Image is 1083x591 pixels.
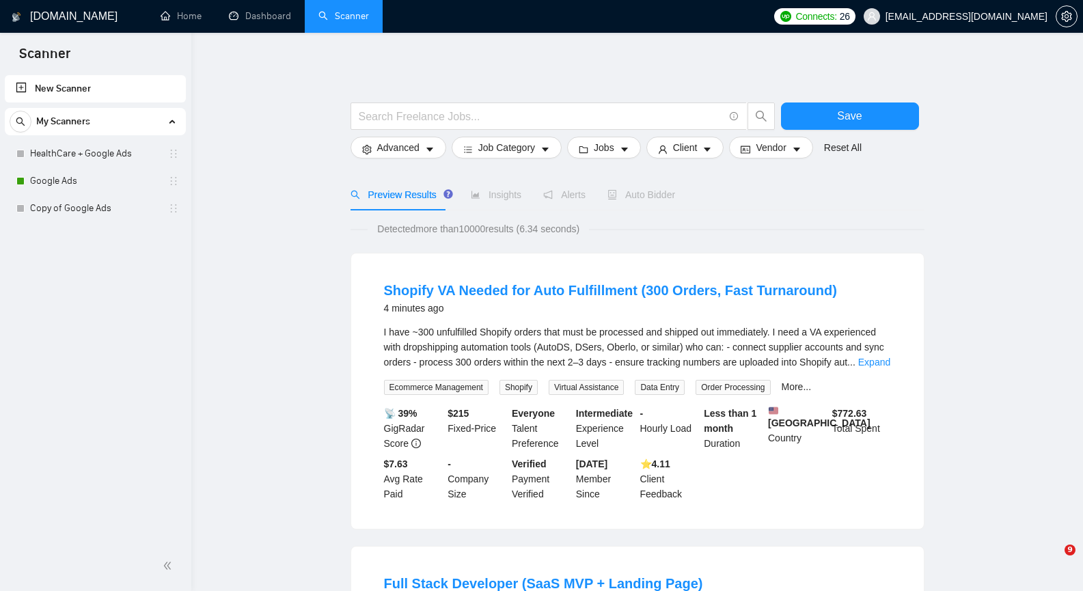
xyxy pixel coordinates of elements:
input: Search Freelance Jobs... [359,108,724,125]
div: Total Spent [830,406,894,451]
span: user [658,144,668,154]
img: logo [12,6,21,28]
a: Full Stack Developer (SaaS MVP + Landing Page) [384,576,703,591]
span: setting [1056,11,1077,22]
span: Order Processing [696,380,770,395]
span: setting [362,144,372,154]
img: upwork-logo.png [780,11,791,22]
div: Client Feedback [638,456,702,501]
span: Client [673,140,698,155]
span: 9 [1065,545,1075,555]
a: New Scanner [16,75,175,102]
span: Scanner [8,44,81,72]
div: Fixed-Price [445,406,509,451]
b: Intermediate [576,408,633,419]
span: search [748,110,774,122]
div: Tooltip anchor [442,188,454,200]
div: Avg Rate Paid [381,456,445,501]
button: settingAdvancedcaret-down [351,137,446,159]
span: I have ~300 unfulfilled Shopify orders that must be processed and shipped out immediately. I need... [384,327,884,368]
div: Member Since [573,456,638,501]
span: caret-down [702,144,712,154]
a: More... [782,381,812,392]
span: Preview Results [351,189,449,200]
b: [DATE] [576,458,607,469]
span: robot [607,190,617,200]
div: GigRadar Score [381,406,445,451]
button: search [748,102,775,130]
div: Hourly Load [638,406,702,451]
span: caret-down [792,144,801,154]
div: 4 minutes ago [384,300,837,316]
a: Copy of Google Ads [30,195,160,222]
button: setting [1056,5,1078,27]
div: I have ~300 unfulfilled Shopify orders that must be processed and shipped out immediately. I need... [384,325,891,370]
b: ⭐️ 4.11 [640,458,670,469]
span: Ecommerce Management [384,380,489,395]
div: Country [765,406,830,451]
div: Experience Level [573,406,638,451]
a: Google Ads [30,167,160,195]
span: double-left [163,559,176,573]
span: user [867,12,877,21]
span: info-circle [411,439,421,448]
span: Data Entry [635,380,685,395]
span: bars [463,144,473,154]
div: Payment Verified [509,456,573,501]
b: Less than 1 month [704,408,756,434]
span: holder [168,148,179,159]
b: Verified [512,458,547,469]
b: - [448,458,451,469]
a: dashboardDashboard [229,10,291,22]
span: area-chart [471,190,480,200]
span: Virtual Assistance [549,380,625,395]
button: folderJobscaret-down [567,137,641,159]
span: ... [847,357,855,368]
span: My Scanners [36,108,90,135]
iframe: Intercom live chat [1037,545,1069,577]
span: 26 [840,9,850,24]
button: barsJob Categorycaret-down [452,137,562,159]
span: Advanced [377,140,420,155]
a: setting [1056,11,1078,22]
b: Everyone [512,408,555,419]
span: Save [837,107,862,124]
li: New Scanner [5,75,186,102]
button: userClientcaret-down [646,137,724,159]
span: notification [543,190,553,200]
button: search [10,111,31,133]
span: caret-down [620,144,629,154]
span: caret-down [425,144,435,154]
span: caret-down [540,144,550,154]
span: Job Category [478,140,535,155]
span: folder [579,144,588,154]
b: $7.63 [384,458,408,469]
span: Insights [471,189,521,200]
img: 🇺🇸 [769,406,778,415]
span: idcard [741,144,750,154]
span: Detected more than 10000 results (6.34 seconds) [368,221,589,236]
b: $ 215 [448,408,469,419]
span: Alerts [543,189,586,200]
span: holder [168,176,179,187]
b: $ 772.63 [832,408,867,419]
button: Save [781,102,919,130]
span: Vendor [756,140,786,155]
span: Connects: [795,9,836,24]
a: Reset All [824,140,862,155]
span: info-circle [730,112,739,121]
a: HealthCare + Google Ads [30,140,160,167]
button: idcardVendorcaret-down [729,137,812,159]
li: My Scanners [5,108,186,222]
a: Shopify VA Needed for Auto Fulfillment (300 Orders, Fast Turnaround) [384,283,837,298]
span: holder [168,203,179,214]
div: Duration [701,406,765,451]
span: search [351,190,360,200]
b: [GEOGRAPHIC_DATA] [768,406,870,428]
span: search [10,117,31,126]
div: Talent Preference [509,406,573,451]
a: homeHome [161,10,202,22]
b: - [640,408,644,419]
div: Company Size [445,456,509,501]
span: Jobs [594,140,614,155]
